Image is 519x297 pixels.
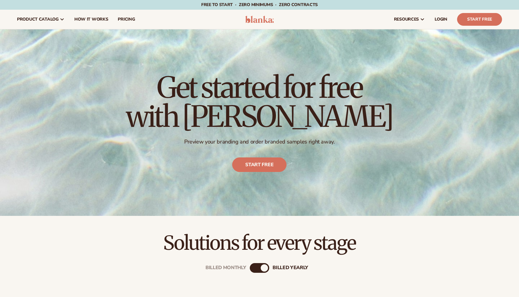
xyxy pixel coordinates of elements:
a: Start Free [457,13,502,26]
div: Billed Monthly [205,265,246,271]
span: pricing [118,17,135,22]
a: How It Works [70,10,113,29]
a: LOGIN [430,10,452,29]
h2: Solutions for every stage [17,233,502,253]
span: How It Works [74,17,108,22]
a: Start free [232,158,287,172]
p: Preview your branding and order branded samples right away. [126,138,393,145]
div: billed Yearly [273,265,308,271]
span: Free to start · ZERO minimums · ZERO contracts [201,2,318,8]
span: resources [394,17,419,22]
span: LOGIN [435,17,447,22]
span: product catalog [17,17,59,22]
h1: Get started for free with [PERSON_NAME] [126,73,393,131]
a: resources [389,10,430,29]
img: logo [245,16,274,23]
a: pricing [113,10,140,29]
a: product catalog [12,10,70,29]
